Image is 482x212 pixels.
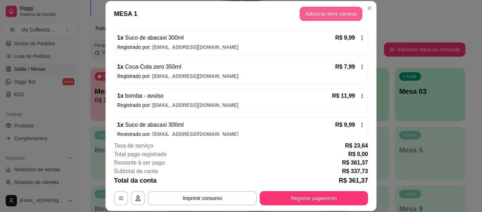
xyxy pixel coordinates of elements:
p: Total da conta [114,176,157,185]
p: R$ 361,37 [339,176,368,185]
p: R$ 9,99 [335,34,355,42]
p: R$ 337,73 [342,167,368,176]
button: Imprimir consumo [148,191,257,205]
button: Close [364,2,375,14]
header: MESA 1 [106,1,376,27]
span: Coca-Cola zero 350ml [123,64,181,70]
p: R$ 9,99 [335,121,355,129]
p: Total pago registrado [114,150,167,159]
p: 1 x [117,121,184,129]
p: R$ 7,99 [335,63,355,71]
p: R$ 361,37 [342,159,368,167]
p: Registrado por: [117,73,365,80]
p: Restante à ser pago [114,159,165,167]
p: Registrado por: [117,102,365,109]
span: [EMAIL_ADDRESS][DOMAIN_NAME] [152,102,239,108]
p: 1 x [117,92,164,100]
p: 1 x [117,34,184,42]
button: Registrar pagamento [260,191,368,205]
span: [EMAIL_ADDRESS][DOMAIN_NAME] [152,131,239,137]
p: Taxa de serviço [114,142,153,150]
p: Registrado por: [117,44,365,51]
span: [EMAIL_ADDRESS][DOMAIN_NAME] [152,73,239,79]
span: bomba - avulso [123,93,164,99]
p: R$ 23,64 [345,142,368,150]
button: Adicionar itens namesa [300,7,362,21]
span: Suco de abacaxi 300ml [123,122,184,128]
p: Subtotal da conta [114,167,158,176]
span: [EMAIL_ADDRESS][DOMAIN_NAME] [152,44,239,50]
p: 1 x [117,63,181,71]
p: Registrado por: [117,131,365,138]
span: Suco de abacaxi 300ml [123,35,184,41]
p: R$ 0,00 [348,150,368,159]
p: R$ 11,99 [332,92,355,100]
